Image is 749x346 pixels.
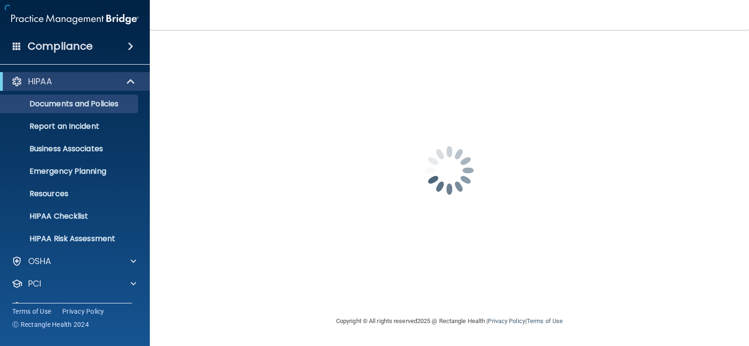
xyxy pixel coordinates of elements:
img: PMB logo [11,10,139,29]
p: OfficeSafe University [28,301,117,312]
p: Report an Incident [6,122,134,131]
img: spinner.e123f6fc.gif [403,124,496,217]
span: Ⓒ Rectangle Health 2024 [12,320,89,329]
div: Copyright © All rights reserved 2025 @ Rectangle Health | | [279,306,620,336]
p: PCI [28,278,41,289]
p: HIPAA Risk Assessment [6,234,134,243]
iframe: Drift Widget Chat Controller [587,280,738,317]
a: Privacy Policy [488,317,525,324]
a: Privacy Policy [62,307,104,316]
a: OSHA [11,256,136,267]
p: Business Associates [6,144,134,154]
a: HIPAA [11,76,136,87]
a: PCI [11,278,136,289]
a: Terms of Use [527,317,563,324]
p: HIPAA Checklist [6,212,134,221]
a: Terms of Use [12,307,51,316]
p: Documents and Policies [6,99,134,109]
p: Emergency Planning [6,167,134,176]
p: HIPAA [28,76,52,87]
h4: Compliance [28,40,93,53]
p: Resources [6,189,134,199]
a: OfficeSafe University [11,301,136,312]
p: OSHA [28,256,51,267]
